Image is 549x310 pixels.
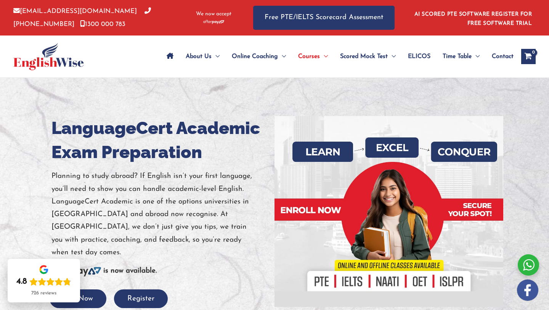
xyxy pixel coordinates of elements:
[517,279,538,301] img: white-facebook.png
[340,43,388,70] span: Scored Mock Test
[472,43,480,70] span: Menu Toggle
[103,267,157,274] b: is now available.
[161,43,514,70] nav: Site Navigation: Main Menu
[334,43,402,70] a: Scored Mock TestMenu Toggle
[203,20,224,24] img: Afterpay-Logo
[114,289,168,308] button: Register
[13,8,137,15] a: [EMAIL_ADDRESS][DOMAIN_NAME]
[402,43,437,70] a: ELICOS
[180,43,226,70] a: About UsMenu Toggle
[521,49,536,64] a: View Shopping Cart, empty
[292,43,334,70] a: CoursesMenu Toggle
[16,276,27,287] div: 4.8
[31,290,56,296] div: 726 reviews
[226,43,292,70] a: Online CoachingMenu Toggle
[320,43,328,70] span: Menu Toggle
[410,5,536,30] aside: Header Widget 1
[51,170,269,259] p: Planning to study abroad? If English isn’t your first language, you’ll need to show you can handl...
[278,43,286,70] span: Menu Toggle
[298,43,320,70] span: Courses
[51,116,269,164] h1: LanguageCert Academic Exam Preparation
[486,43,514,70] a: Contact
[196,10,231,18] span: We now accept
[13,43,84,70] img: cropped-ew-logo
[443,43,472,70] span: Time Table
[114,295,168,302] a: Register
[16,276,71,287] div: Rating: 4.8 out of 5
[80,21,125,27] a: 1300 000 783
[13,8,151,27] a: [PHONE_NUMBER]
[186,43,212,70] span: About Us
[414,11,532,26] a: AI SCORED PTE SOFTWARE REGISTER FOR FREE SOFTWARE TRIAL
[388,43,396,70] span: Menu Toggle
[212,43,220,70] span: Menu Toggle
[408,43,430,70] span: ELICOS
[50,295,106,302] a: Call Now
[253,6,395,30] a: Free PTE/IELTS Scorecard Assessment
[437,43,486,70] a: Time TableMenu Toggle
[232,43,278,70] span: Online Coaching
[492,43,514,70] span: Contact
